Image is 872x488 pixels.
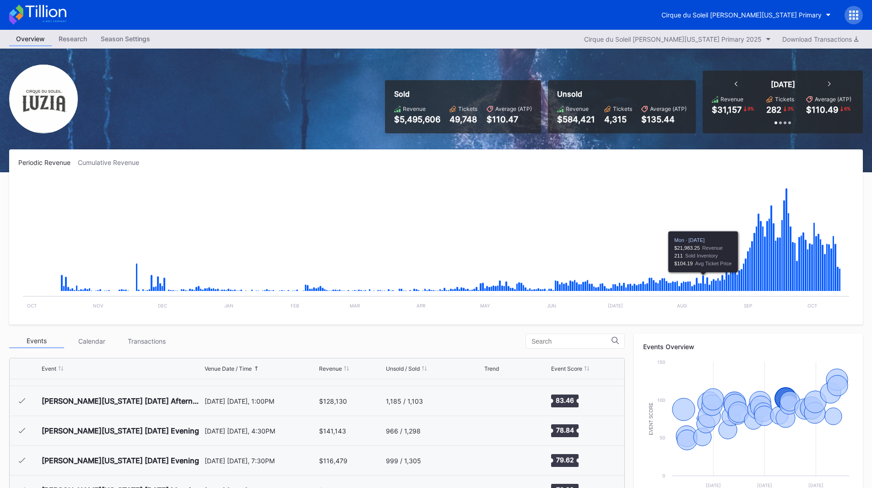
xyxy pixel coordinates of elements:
div: $135.44 [641,115,687,124]
text: 0 [662,473,665,478]
div: 6 % [843,105,851,112]
div: 4,315 [604,115,632,124]
div: Cumulative Revenue [78,159,146,166]
svg: Chart title [18,178,854,315]
div: Cirque du Soleil [PERSON_NAME][US_STATE] Primary [661,11,822,19]
text: 83.46 [556,396,574,404]
div: 282 [766,105,781,115]
text: May [480,303,490,308]
text: [DATE] [608,303,623,308]
button: Cirque du Soleil [PERSON_NAME][US_STATE] Primary 2025 [580,33,775,45]
text: [DATE] [706,483,721,488]
div: Venue Date / Time [205,365,252,372]
text: Oct [27,303,37,308]
a: Season Settings [94,32,157,46]
a: Overview [9,32,52,46]
svg: Chart title [484,389,512,412]
svg: Chart title [484,419,512,442]
div: Revenue [319,365,342,372]
div: Download Transactions [782,35,858,43]
text: 79.62 [556,456,574,464]
div: [DATE] [DATE], 7:30PM [205,457,317,465]
div: [DATE] [771,80,795,89]
div: Cirque du Soleil [PERSON_NAME][US_STATE] Primary 2025 [584,35,762,43]
text: 78.84 [556,426,574,434]
div: [PERSON_NAME][US_STATE] [DATE] Evening [42,426,199,435]
text: [DATE] [757,483,772,488]
div: Unsold [557,89,687,99]
div: Event [42,365,56,372]
div: [PERSON_NAME][US_STATE] [DATE] Evening [42,456,199,465]
div: $116,479 [319,457,347,465]
div: Unsold / Sold [386,365,420,372]
div: Tickets [458,105,477,112]
div: Average (ATP) [650,105,687,112]
div: $141,143 [319,427,346,435]
text: Feb [291,303,299,308]
div: Trend [484,365,499,372]
div: Revenue [566,105,589,112]
div: 999 / 1,305 [386,457,421,465]
img: Cirque_du_Soleil_LUZIA_Washington_Primary.png [9,65,78,133]
div: 1,185 / 1,103 [386,397,423,405]
div: Tickets [775,96,794,103]
div: 49,748 [450,115,477,124]
text: Mar [350,303,360,308]
a: Research [52,32,94,46]
div: Event Score [551,365,582,372]
div: [DATE] [DATE], 4:30PM [205,427,317,435]
div: Sold [394,89,532,99]
div: 3 % [786,105,795,112]
div: [DATE] [DATE], 1:00PM [205,397,317,405]
div: [PERSON_NAME][US_STATE] [DATE] Afternoon [42,396,202,406]
div: Tickets [613,105,632,112]
div: $110.47 [487,115,532,124]
text: Jun [547,303,556,308]
text: Aug [677,303,687,308]
button: Cirque du Soleil [PERSON_NAME][US_STATE] Primary [655,6,838,23]
div: Events [9,334,64,348]
svg: Chart title [484,449,512,472]
div: 966 / 1,298 [386,427,421,435]
text: 150 [657,359,665,365]
text: Apr [417,303,426,308]
text: Event Score [649,402,654,435]
text: Jan [224,303,233,308]
div: $584,421 [557,115,595,124]
text: Sep [744,303,752,308]
div: $31,157 [712,105,742,115]
text: 100 [657,397,665,403]
div: Revenue [720,96,743,103]
div: Research [52,32,94,45]
div: $110.49 [806,105,838,115]
text: Dec [158,303,167,308]
div: Events Overview [643,343,854,351]
div: $128,130 [319,397,347,405]
input: Search [531,338,612,345]
text: [DATE] [808,483,823,488]
div: Calendar [64,334,119,348]
button: Download Transactions [778,33,863,45]
text: Nov [93,303,103,308]
div: 9 % [747,105,755,112]
div: Periodic Revenue [18,159,78,166]
div: Average (ATP) [815,96,851,103]
div: Season Settings [94,32,157,45]
div: $5,495,606 [394,115,440,124]
text: 50 [660,435,665,440]
div: Revenue [403,105,426,112]
div: Transactions [119,334,174,348]
text: Oct [807,303,817,308]
div: Average (ATP) [495,105,532,112]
